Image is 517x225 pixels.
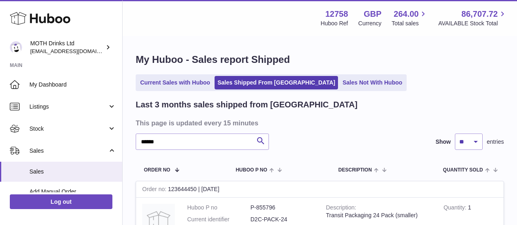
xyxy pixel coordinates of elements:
[187,216,251,223] dt: Current identifier
[326,212,432,219] div: Transit Packaging 24 Pack (smaller)
[364,9,381,20] strong: GBP
[29,125,107,133] span: Stock
[215,76,338,89] a: Sales Shipped From [GEOGRAPHIC_DATA]
[10,194,112,209] a: Log out
[30,48,120,54] span: [EMAIL_ADDRESS][DOMAIN_NAME]
[340,76,405,89] a: Sales Not With Huboo
[392,20,428,27] span: Total sales
[29,168,116,176] span: Sales
[251,204,314,212] dd: P-855796
[321,20,348,27] div: Huboo Ref
[29,188,116,196] span: Add Manual Order
[136,118,502,127] h3: This page is updated every 15 minutes
[10,41,22,53] img: orders@mothdrinks.com
[487,138,504,146] span: entries
[137,76,213,89] a: Current Sales with Huboo
[136,181,504,198] div: 123644450 | [DATE]
[443,204,468,213] strong: Quantity
[461,9,498,20] span: 86,707.72
[251,216,314,223] dd: D2C-PACK-24
[144,167,170,173] span: Order No
[358,20,382,27] div: Currency
[142,186,168,194] strong: Order no
[29,103,107,111] span: Listings
[394,9,419,20] span: 264.00
[29,81,116,89] span: My Dashboard
[438,20,507,27] span: AVAILABLE Stock Total
[29,147,107,155] span: Sales
[443,167,483,173] span: Quantity Sold
[326,204,356,213] strong: Description
[30,40,104,55] div: MOTH Drinks Ltd
[338,167,372,173] span: Description
[436,138,451,146] label: Show
[136,99,358,110] h2: Last 3 months sales shipped from [GEOGRAPHIC_DATA]
[236,167,267,173] span: Huboo P no
[438,9,507,27] a: 86,707.72 AVAILABLE Stock Total
[187,204,251,212] dt: Huboo P no
[136,53,504,66] h1: My Huboo - Sales report Shipped
[392,9,428,27] a: 264.00 Total sales
[325,9,348,20] strong: 12758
